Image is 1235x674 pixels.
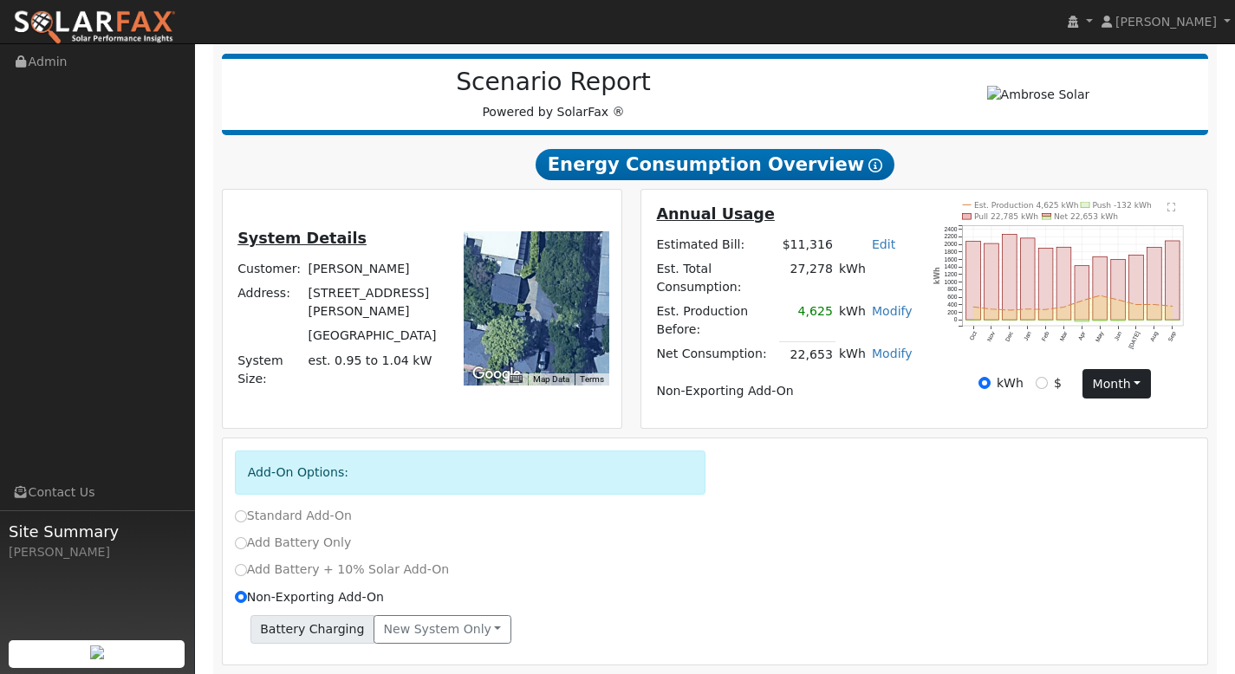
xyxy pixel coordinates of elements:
[1059,330,1069,342] text: Mar
[653,342,779,367] td: Net Consumption:
[1166,241,1180,320] rect: onclick=""
[972,306,975,308] circle: onclick=""
[237,230,367,247] u: System Details
[1149,330,1160,342] text: Aug
[235,257,305,282] td: Customer:
[90,645,104,659] img: retrieve
[235,450,706,495] div: Add-On Options:
[779,300,835,342] td: 4,625
[374,615,511,645] button: New system only
[945,271,958,277] text: 1200
[1135,303,1138,306] circle: onclick=""
[948,301,958,308] text: 400
[1054,374,1062,392] label: $
[1003,235,1017,321] rect: onclick=""
[1075,320,1089,321] rect: onclick=""
[239,68,868,97] h2: Scenario Report
[1129,255,1144,320] rect: onclick=""
[1168,202,1176,211] text: 
[305,348,445,391] td: System Size
[1054,211,1118,221] text: Net 22,653 kWh
[868,159,882,172] i: Show Help
[945,279,958,285] text: 1000
[235,564,247,576] input: Add Battery + 10% Solar Add-On
[1093,320,1108,321] rect: onclick=""
[510,373,522,386] button: Keyboard shortcuts
[235,534,352,552] label: Add Battery Only
[779,342,835,367] td: 22,653
[1009,309,1011,312] circle: onclick=""
[835,342,868,367] td: kWh
[305,257,445,282] td: [PERSON_NAME]
[872,347,913,360] a: Modify
[1023,330,1032,341] text: Jan
[1093,200,1153,210] text: Push -132 kWh
[1036,377,1048,389] input: $
[533,373,569,386] button: Map Data
[1045,308,1048,311] circle: onclick=""
[9,543,185,561] div: [PERSON_NAME]
[997,374,1024,392] label: kWh
[468,363,525,386] a: Open this area in Google Maps (opens a new window)
[974,211,1038,221] text: Pull 22,785 kWh
[231,68,877,121] div: Powered by SolarFax ®
[969,330,978,341] text: Oct
[945,263,958,269] text: 1400
[653,379,915,404] td: Non-Exporting Add-On
[1115,15,1217,29] span: [PERSON_NAME]
[653,232,779,256] td: Estimated Bill:
[1114,330,1123,341] text: Jun
[1081,300,1083,302] circle: onclick=""
[1075,266,1089,321] rect: onclick=""
[872,237,895,251] a: Edit
[309,353,432,367] span: est. 0.95 to 1.04 kW
[835,256,915,299] td: kWh
[305,324,445,348] td: [GEOGRAPHIC_DATA]
[235,510,247,522] input: Standard Add-On
[536,149,894,180] span: Energy Consumption Overview
[9,520,185,543] span: Site Summary
[954,317,958,323] text: 0
[1117,299,1120,301] circle: onclick=""
[1057,247,1072,320] rect: onclick=""
[1154,303,1156,306] circle: onclick=""
[945,256,958,262] text: 1600
[1172,305,1174,308] circle: onclick=""
[580,374,604,384] a: Terms (opens in new tab)
[13,10,176,46] img: SolarFax
[235,588,384,606] label: Non-Exporting Add-On
[1063,306,1066,308] circle: onclick=""
[235,282,305,324] td: Address:
[978,377,991,389] input: kWh
[1021,238,1036,320] rect: onclick=""
[1128,330,1141,350] text: [DATE]
[948,287,958,293] text: 800
[468,363,525,386] img: Google
[235,591,247,603] input: Non-Exporting Add-On
[1057,320,1072,321] rect: onclick=""
[945,241,958,247] text: 2000
[1111,320,1126,321] rect: onclick=""
[974,200,1079,210] text: Est. Production 4,625 kWh
[872,304,913,318] a: Modify
[966,242,981,321] rect: onclick=""
[1093,256,1108,320] rect: onclick=""
[948,294,958,300] text: 600
[235,561,450,579] label: Add Battery + 10% Solar Add-On
[945,249,958,255] text: 1800
[1095,330,1106,343] text: May
[1099,295,1102,297] circle: onclick=""
[1077,330,1088,342] text: Apr
[986,330,997,342] text: Nov
[1004,330,1015,342] text: Dec
[653,300,779,342] td: Est. Production Before:
[656,205,774,223] u: Annual Usage
[653,256,779,299] td: Est. Total Consumption:
[945,234,958,240] text: 2200
[235,348,305,391] td: System Size:
[991,308,993,311] circle: onclick=""
[250,615,374,645] span: Battery Charging
[1111,260,1126,321] rect: onclick=""
[1167,330,1178,342] text: Sep
[987,86,1090,104] img: Ambrose Solar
